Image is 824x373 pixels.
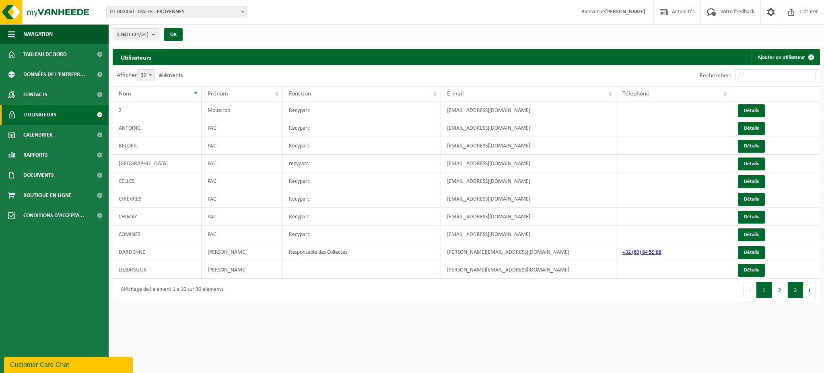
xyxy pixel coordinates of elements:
td: [GEOGRAPHIC_DATA] [113,155,202,172]
span: Documents [23,165,54,185]
button: Previous [744,282,756,298]
a: Détails [738,228,765,241]
td: PAC [202,155,283,172]
td: CHIEVRES [113,190,202,208]
span: Nom [119,91,131,97]
a: Détails [738,104,765,117]
span: Conditions d'accepta... [23,205,84,226]
td: [PERSON_NAME][EMAIL_ADDRESS][DOMAIN_NAME] [441,261,616,279]
td: CHIMAY [113,208,202,226]
td: COMINES [113,226,202,243]
button: 1 [756,282,772,298]
td: Recyparc [283,190,441,208]
td: ANTOING [113,119,202,137]
td: [PERSON_NAME] [202,261,283,279]
a: Ajouter un utilisateur [751,49,819,65]
strong: [PERSON_NAME] [605,9,645,15]
a: +32 (69) 84 59 88 [622,249,661,255]
count: (34/34) [132,32,148,37]
td: CELLES [113,172,202,190]
span: Téléphone [622,91,649,97]
td: Recyparc [283,119,441,137]
span: Calendrier [23,125,53,145]
span: Utilisateurs [23,105,56,125]
a: Détails [738,157,765,170]
button: Site(s)(34/34) [113,28,159,40]
td: [EMAIL_ADDRESS][DOMAIN_NAME] [441,137,616,155]
span: 01-002460 - IPALLE - FROYENNES [107,6,247,18]
a: Détails [738,122,765,135]
span: Prénom [208,91,228,97]
td: [EMAIL_ADDRESS][DOMAIN_NAME] [441,102,616,119]
td: PAC [202,137,283,155]
td: [EMAIL_ADDRESS][DOMAIN_NAME] [441,226,616,243]
label: Rechercher: [699,73,731,79]
td: PAC [202,190,283,208]
button: Next [803,282,816,298]
td: DARDENNE [113,243,202,261]
td: Recyparc [283,172,441,190]
span: Données de l'entrepr... [23,64,85,85]
td: [PERSON_NAME][EMAIL_ADDRESS][DOMAIN_NAME] [441,243,616,261]
span: Fonction [289,91,311,97]
span: Navigation [23,24,53,44]
a: Détails [738,140,765,153]
span: Boutique en ligne [23,185,72,205]
h2: Utilisateurs [113,49,159,65]
div: Affichage de l'élément 1 à 10 sur 30 éléments [117,283,223,297]
td: [EMAIL_ADDRESS][DOMAIN_NAME] [441,172,616,190]
td: [EMAIL_ADDRESS][DOMAIN_NAME] [441,208,616,226]
td: PAC [202,208,283,226]
span: 01-002460 - IPALLE - FROYENNES [106,6,247,18]
td: Recyparc [283,137,441,155]
button: OK [164,28,183,41]
button: 3 [788,282,803,298]
span: 10 [138,70,154,81]
td: Recyparc [283,102,441,119]
td: Responsable des Collectes [283,243,441,261]
span: 10 [137,69,155,81]
a: Détails [738,246,765,259]
td: DEBAISIEUX [113,261,202,279]
span: Contacts [23,85,47,105]
a: Détails [738,264,765,277]
td: PAC [202,172,283,190]
td: PAC [202,226,283,243]
td: [EMAIL_ADDRESS][DOMAIN_NAME] [441,190,616,208]
td: PAC [202,119,283,137]
td: Recyparc [283,208,441,226]
td: 2 [113,102,202,119]
label: Afficher éléments [117,72,183,79]
td: Recyparc [283,226,441,243]
td: recyparc [283,155,441,172]
a: Détails [738,175,765,188]
a: Détails [738,211,765,224]
iframe: chat widget [4,355,134,373]
span: Tableau de bord [23,44,67,64]
span: Site(s) [117,29,148,41]
span: Rapports [23,145,48,165]
td: [EMAIL_ADDRESS][DOMAIN_NAME] [441,155,616,172]
a: Détails [738,193,765,206]
td: BELOEIL [113,137,202,155]
td: [PERSON_NAME] [202,243,283,261]
span: E-mail [447,91,464,97]
td: Mouscron [202,102,283,119]
button: 2 [772,282,788,298]
td: [EMAIL_ADDRESS][DOMAIN_NAME] [441,119,616,137]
